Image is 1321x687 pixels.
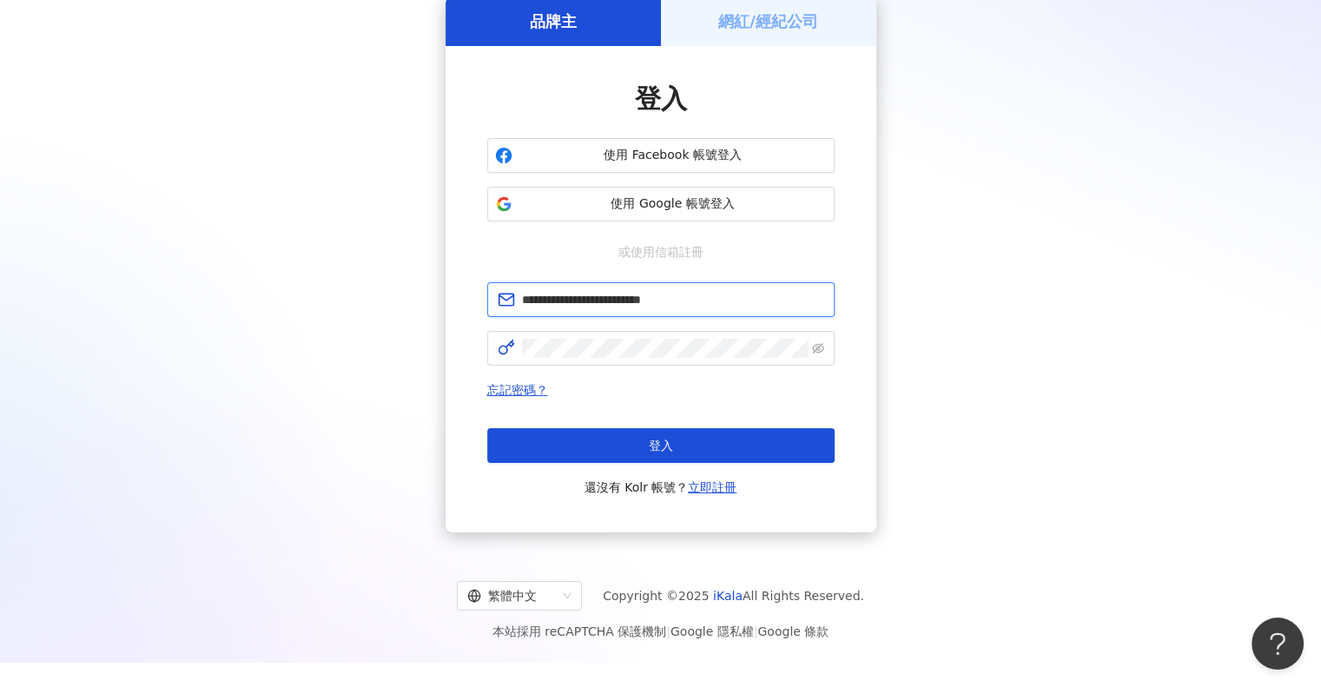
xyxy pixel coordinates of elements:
[688,480,736,494] a: 立即註冊
[812,342,824,354] span: eye-invisible
[487,138,835,173] button: 使用 Facebook 帳號登入
[1252,618,1304,670] iframe: Help Scout Beacon - Open
[754,624,758,638] span: |
[487,187,835,221] button: 使用 Google 帳號登入
[635,83,687,114] span: 登入
[530,10,577,32] h5: 品牌主
[649,439,673,452] span: 登入
[519,195,827,213] span: 使用 Google 帳號登入
[603,585,864,606] span: Copyright © 2025 All Rights Reserved.
[757,624,829,638] a: Google 條款
[487,383,548,397] a: 忘記密碼？
[666,624,670,638] span: |
[467,582,556,610] div: 繁體中文
[519,147,827,164] span: 使用 Facebook 帳號登入
[670,624,754,638] a: Google 隱私權
[606,242,716,261] span: 或使用信箱註冊
[585,477,737,498] span: 還沒有 Kolr 帳號？
[492,621,829,642] span: 本站採用 reCAPTCHA 保護機制
[487,428,835,463] button: 登入
[718,10,818,32] h5: 網紅/經紀公司
[713,589,743,603] a: iKala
